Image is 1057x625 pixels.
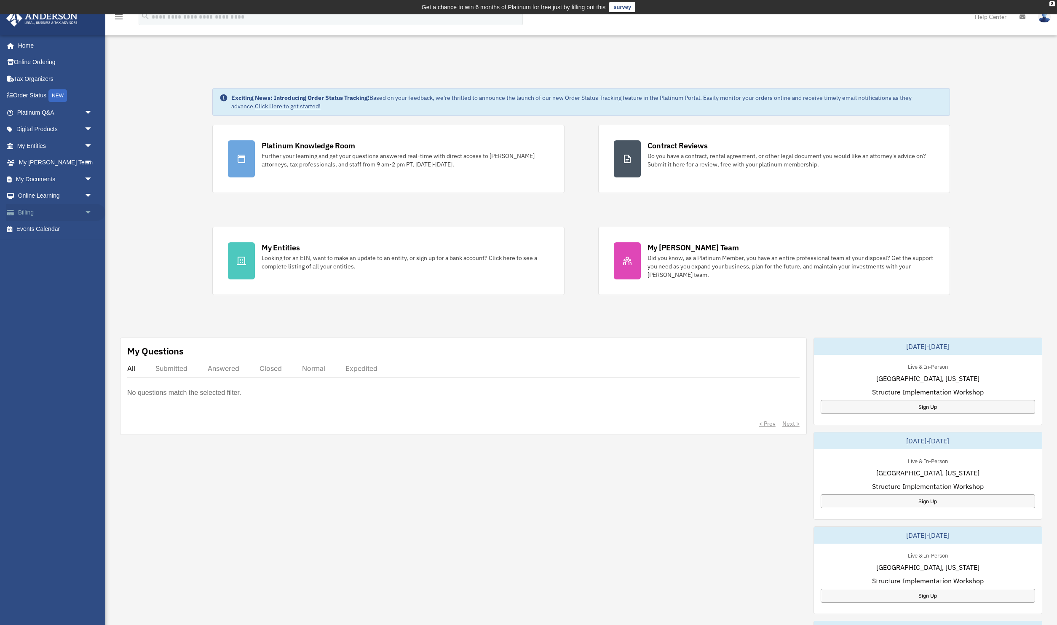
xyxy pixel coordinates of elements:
span: Structure Implementation Workshop [872,481,984,491]
a: My [PERSON_NAME] Teamarrow_drop_down [6,154,105,171]
span: [GEOGRAPHIC_DATA], [US_STATE] [876,373,979,384]
a: Click Here to get started! [255,102,321,110]
div: Closed [260,364,282,373]
span: arrow_drop_down [84,204,101,221]
strong: Exciting News: Introducing Order Status Tracking! [231,94,369,102]
span: Structure Implementation Workshop [872,576,984,586]
div: Contract Reviews [648,140,708,151]
i: menu [114,12,124,22]
a: Sign Up [821,400,1035,414]
span: arrow_drop_down [84,171,101,188]
a: My [PERSON_NAME] Team Did you know, as a Platinum Member, you have an entire professional team at... [598,227,950,295]
a: Digital Productsarrow_drop_down [6,121,105,138]
a: Platinum Q&Aarrow_drop_down [6,104,105,121]
div: Live & In-Person [901,456,955,465]
div: Live & In-Person [901,550,955,559]
div: My Questions [127,345,184,357]
div: close [1049,1,1055,6]
span: Structure Implementation Workshop [872,387,984,397]
div: Submitted [155,364,187,373]
a: Events Calendar [6,221,105,238]
a: Online Learningarrow_drop_down [6,188,105,204]
div: [DATE]-[DATE] [814,432,1042,449]
img: Anderson Advisors Platinum Portal [4,10,80,27]
div: NEW [48,89,67,102]
p: No questions match the selected filter. [127,387,241,399]
div: Normal [302,364,325,373]
i: search [141,11,150,21]
span: arrow_drop_down [84,104,101,121]
a: Platinum Knowledge Room Further your learning and get your questions answered real-time with dire... [212,125,565,193]
a: Home [6,37,101,54]
a: My Entitiesarrow_drop_down [6,137,105,154]
div: Expedited [345,364,377,373]
span: [GEOGRAPHIC_DATA], [US_STATE] [876,468,979,478]
div: Answered [208,364,239,373]
div: My [PERSON_NAME] Team [648,242,739,253]
a: Contract Reviews Do you have a contract, rental agreement, or other legal document you would like... [598,125,950,193]
div: Platinum Knowledge Room [262,140,355,151]
a: Billingarrow_drop_down [6,204,105,221]
img: User Pic [1038,11,1051,23]
div: Based on your feedback, we're thrilled to announce the launch of our new Order Status Tracking fe... [231,94,943,110]
span: [GEOGRAPHIC_DATA], [US_STATE] [876,562,979,572]
a: Order StatusNEW [6,87,105,105]
div: All [127,364,135,373]
a: survey [609,2,635,12]
div: [DATE]-[DATE] [814,527,1042,544]
a: menu [114,15,124,22]
div: Do you have a contract, rental agreement, or other legal document you would like an attorney's ad... [648,152,935,169]
span: arrow_drop_down [84,137,101,155]
div: [DATE]-[DATE] [814,338,1042,355]
a: Online Ordering [6,54,105,71]
span: arrow_drop_down [84,154,101,172]
a: My Entities Looking for an EIN, want to make an update to an entity, or sign up for a bank accoun... [212,227,565,295]
a: Sign Up [821,494,1035,508]
div: My Entities [262,242,300,253]
div: Did you know, as a Platinum Member, you have an entire professional team at your disposal? Get th... [648,254,935,279]
div: Further your learning and get your questions answered real-time with direct access to [PERSON_NAM... [262,152,549,169]
a: Tax Organizers [6,70,105,87]
span: arrow_drop_down [84,121,101,138]
a: My Documentsarrow_drop_down [6,171,105,188]
div: Get a chance to win 6 months of Platinum for free just by filling out this [422,2,606,12]
div: Live & In-Person [901,362,955,370]
a: Sign Up [821,589,1035,603]
span: arrow_drop_down [84,188,101,205]
div: Looking for an EIN, want to make an update to an entity, or sign up for a bank account? Click her... [262,254,549,271]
